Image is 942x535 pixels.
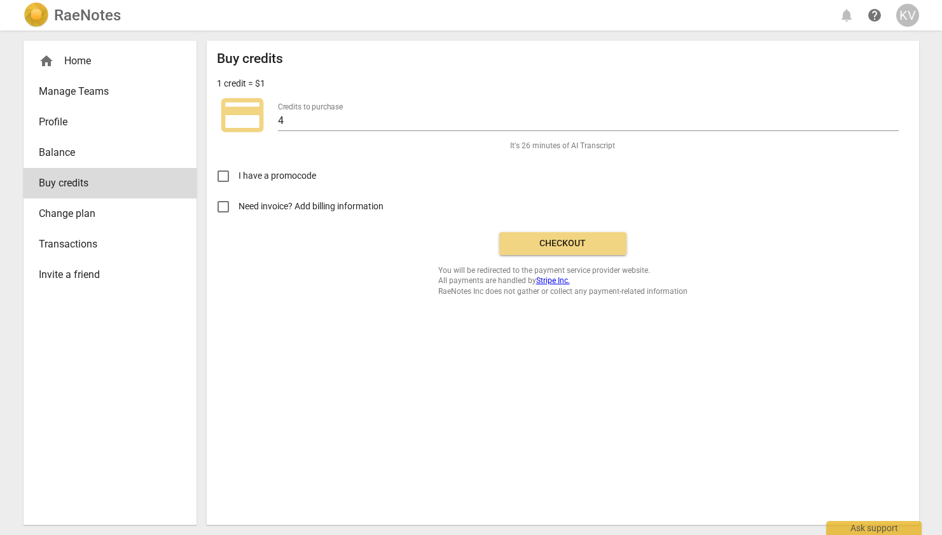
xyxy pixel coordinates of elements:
[39,115,171,130] span: Profile
[867,8,882,23] span: help
[24,46,197,76] div: Home
[438,265,688,297] span: You will be redirected to the payment service provider website. All payments are handled by RaeNo...
[536,276,570,285] a: Stripe Inc.
[24,198,197,229] a: Change plan
[39,53,54,69] span: home
[826,521,922,535] div: Ask support
[863,4,886,27] a: Help
[24,229,197,260] a: Transactions
[24,168,197,198] a: Buy credits
[217,77,265,90] p: 1 credit = $1
[499,232,627,255] button: Checkout
[509,237,616,250] span: Checkout
[39,267,171,282] span: Invite a friend
[278,103,343,111] label: Credits to purchase
[24,107,197,137] a: Profile
[24,3,49,28] img: Logo
[39,53,171,69] div: Home
[39,206,171,221] span: Change plan
[510,141,615,151] span: It's 26 minutes of AI Transcript
[24,76,197,107] a: Manage Teams
[239,200,385,213] span: Need invoice? Add billing information
[239,169,316,183] span: I have a promocode
[217,90,268,141] span: credit_card
[39,145,171,160] span: Balance
[24,3,121,28] a: LogoRaeNotes
[39,237,171,252] span: Transactions
[24,137,197,168] a: Balance
[217,51,283,67] h2: Buy credits
[39,176,171,191] span: Buy credits
[54,6,121,24] h2: RaeNotes
[896,4,919,27] button: KV
[24,260,197,290] a: Invite a friend
[39,84,171,99] span: Manage Teams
